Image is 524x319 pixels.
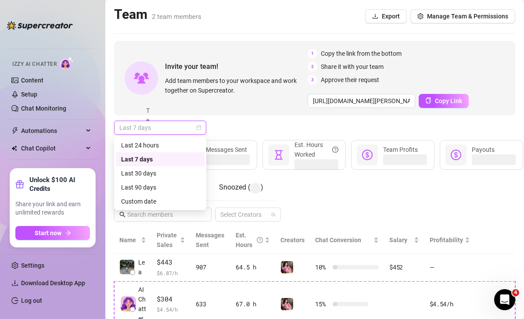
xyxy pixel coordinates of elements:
[157,269,185,277] span: $ 6.87 /h
[382,13,400,20] span: Export
[425,97,431,104] span: copy
[294,140,338,159] div: Est. Hours Worked
[12,60,57,68] span: Izzy AI Chatter
[146,106,161,183] div: Team Sales
[308,75,317,85] span: 3
[332,140,338,159] span: question-circle
[7,21,73,30] img: logo-BBDzfeDw.svg
[219,183,263,191] span: Snoozed ( )
[157,305,185,314] span: $ 4.54 /h
[11,145,17,151] img: Chat Copilot
[165,76,304,95] span: Add team members to your workspace and work together on Supercreator.
[281,298,293,310] img: Nanner
[451,150,461,160] span: dollar-circle
[308,62,317,72] span: 2
[165,61,308,72] span: Invite your team!
[21,105,66,112] a: Chat Monitoring
[114,6,201,23] h2: Team
[116,152,205,166] div: Last 7 days
[275,227,310,254] th: Creators
[21,77,43,84] a: Content
[21,141,83,155] span: Chat Copilot
[121,140,199,150] div: Last 24 hours
[315,237,361,244] span: Chat Conversion
[15,200,90,217] span: Share your link and earn unlimited rewards
[11,127,18,134] span: thunderbolt
[257,230,263,250] span: question-circle
[419,94,469,108] button: Copy Link
[121,197,199,206] div: Custom date
[196,125,201,130] span: calendar
[321,62,384,72] span: Share it with your team
[15,226,90,240] button: Start nowarrow-right
[152,13,201,21] span: 2 team members
[196,232,224,248] span: Messages Sent
[157,257,185,268] span: $443
[424,254,475,281] td: —
[155,106,161,183] span: info-circle
[281,261,293,273] img: Nanner
[11,280,18,287] span: download
[21,297,42,304] a: Log out
[271,212,276,217] span: team
[196,299,225,309] div: 633
[206,146,247,153] span: Messages Sent
[21,124,83,138] span: Automations
[127,210,199,219] input: Search members
[138,258,146,277] span: Lea
[472,146,495,153] span: Payouts
[120,260,134,274] img: Lea
[430,299,470,309] div: $4.54 /h
[116,194,205,208] div: Custom date
[494,289,515,310] iframe: Intercom live chat
[29,176,90,193] strong: Unlock $100 AI Credits
[236,299,270,309] div: 67.0 h
[116,180,205,194] div: Last 90 days
[15,180,24,189] span: gift
[321,49,402,58] span: Copy the link from the bottom
[389,237,407,244] span: Salary
[417,13,424,19] span: setting
[157,294,185,305] span: $304
[21,91,37,98] a: Setup
[427,13,508,20] span: Manage Team & Permissions
[121,296,136,312] img: izzy-ai-chatter-avatar-DDCN_rTZ.svg
[121,154,199,164] div: Last 7 days
[121,168,199,178] div: Last 30 days
[321,75,379,85] span: Approve their request
[372,13,378,19] span: download
[119,121,201,134] span: Last 7 days
[114,227,151,254] th: Name
[60,57,74,69] img: AI Chatter
[35,229,61,237] span: Start now
[430,237,463,244] span: Profitability
[512,289,519,296] span: 4
[116,138,205,152] div: Last 24 hours
[389,262,419,272] div: $452
[121,183,199,192] div: Last 90 days
[273,150,284,160] span: hourglass
[365,9,407,23] button: Export
[116,166,205,180] div: Last 30 days
[196,262,225,272] div: 907
[236,230,263,250] div: Est. Hours
[21,262,44,269] a: Settings
[362,150,373,160] span: dollar-circle
[236,262,270,272] div: 64.5 h
[119,211,126,218] span: search
[315,262,329,272] span: 10 %
[315,299,329,309] span: 15 %
[308,49,317,58] span: 1
[435,97,462,104] span: Copy Link
[410,9,515,23] button: Manage Team & Permissions
[383,146,418,153] span: Team Profits
[65,230,71,236] span: arrow-right
[21,280,85,287] span: Download Desktop App
[157,232,177,248] span: Private Sales
[119,235,139,245] span: Name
